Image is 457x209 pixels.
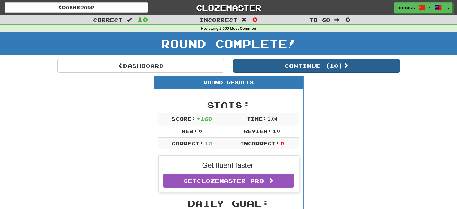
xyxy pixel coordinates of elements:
[428,5,431,9] span: /
[244,128,271,134] span: Review:
[252,16,257,23] span: 0
[158,100,299,110] h2: Stats:
[204,140,212,146] span: 10
[334,17,341,23] span: :
[247,116,267,121] span: Time:
[5,2,148,13] a: Dashboard
[158,198,299,208] h2: Daily Goal:
[197,116,212,121] span: + 160
[280,140,284,146] span: 0
[394,2,445,13] a: john55 /
[198,128,202,134] span: 0
[163,160,294,171] p: Get fluent faster.
[154,76,303,89] div: Round Results
[172,116,195,121] span: Score:
[242,17,248,23] span: :
[240,140,279,146] span: Incorrect:
[127,17,133,23] span: :
[138,16,148,23] span: 10
[157,2,300,13] a: Clozemaster
[309,17,330,23] span: To go
[181,128,197,134] span: New:
[57,59,224,73] a: Dashboard
[172,140,203,146] span: Correct:
[397,5,415,11] span: john55
[273,128,280,134] span: 10
[93,17,123,23] span: Correct
[197,177,264,184] span: Clozemaster Pro
[345,16,350,23] span: 0
[2,38,455,50] h1: Round Complete!
[200,17,237,23] span: Incorrect
[233,59,400,73] button: Continue (10)
[268,116,277,121] span: 2 : 0 4
[163,174,294,188] a: GetClozemaster Pro
[219,26,256,31] strong: 2,000 Most Common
